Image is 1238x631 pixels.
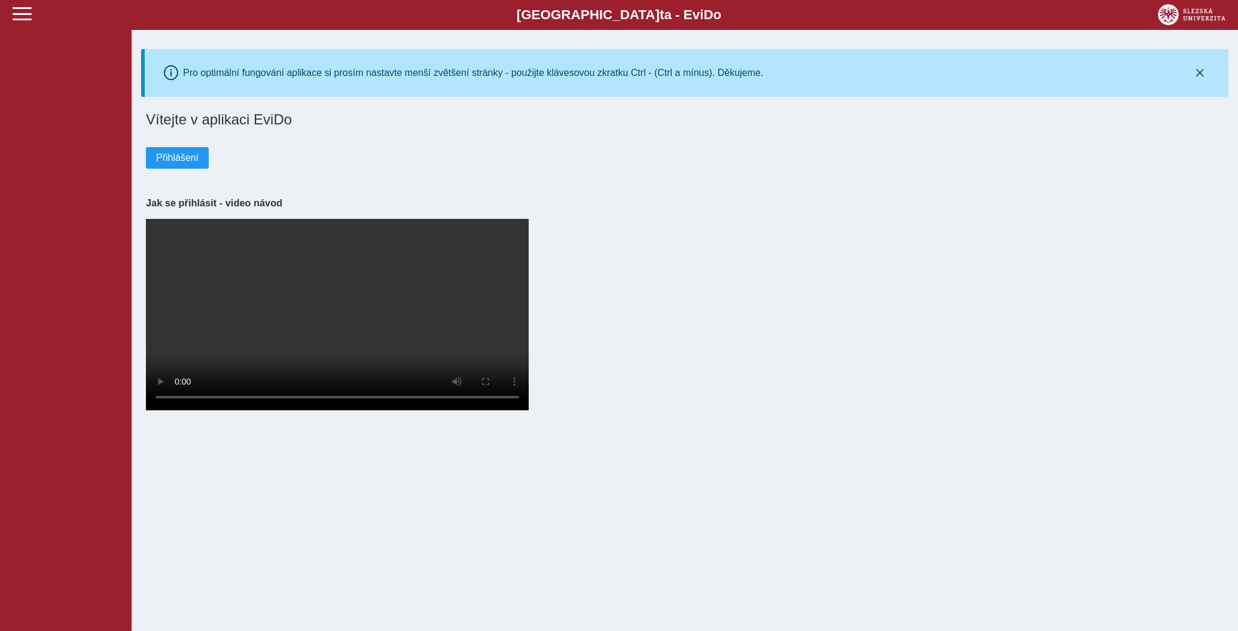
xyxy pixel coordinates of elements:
h3: Jak se přihlásit - video návod [146,197,1224,209]
span: t [660,7,664,22]
b: [GEOGRAPHIC_DATA] a - Evi [36,7,1202,23]
span: o [713,7,722,22]
span: Přihlášení [156,153,199,163]
span: D [703,7,713,22]
button: Přihlášení [146,147,209,169]
div: Pro optimální fungování aplikace si prosím nastavte menší zvětšení stránky - použijte klávesovou ... [183,68,763,78]
img: logo_web_su.png [1158,4,1225,25]
h1: Vítejte v aplikaci EviDo [146,111,1224,128]
video: Your browser does not support the video tag. [146,219,529,410]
